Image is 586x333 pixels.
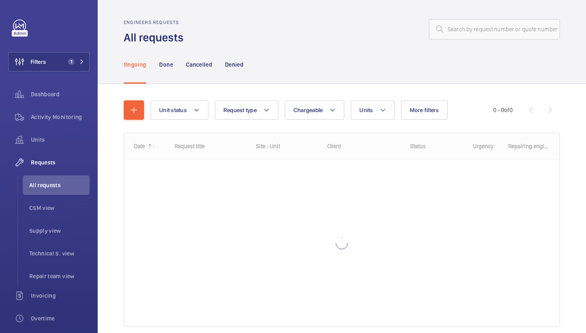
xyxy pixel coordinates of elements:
[29,181,90,189] span: All requests
[29,272,90,280] span: Repair team view
[351,100,394,120] button: Units
[504,107,509,113] span: of
[410,107,439,113] span: More filters
[31,314,90,322] span: Overtime
[359,107,373,113] span: Units
[31,113,90,121] span: Activity Monitoring
[29,204,90,212] span: CSM view
[159,61,173,69] p: Done
[151,100,208,120] button: Unit status
[124,19,188,25] h2: Engineers requests
[31,90,90,98] span: Dashboard
[31,58,46,66] span: Filters
[215,100,278,120] button: Request type
[124,30,188,45] h1: All requests
[8,52,90,71] button: Filters1
[186,61,212,69] p: Cancelled
[293,107,323,113] span: Chargeable
[429,19,560,39] input: Search by request number or quote number
[159,107,187,113] span: Unit status
[68,58,74,65] span: 1
[29,249,90,257] span: Technical S. view
[225,61,243,69] p: Denied
[31,158,90,166] span: Requests
[223,107,257,113] span: Request type
[31,136,90,144] span: Units
[285,100,345,120] button: Chargeable
[124,61,146,69] p: Ongoing
[401,100,448,120] button: More filters
[493,107,513,113] span: 0 - 0 0
[31,292,90,300] span: Invoicing
[29,227,90,235] span: Supply view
